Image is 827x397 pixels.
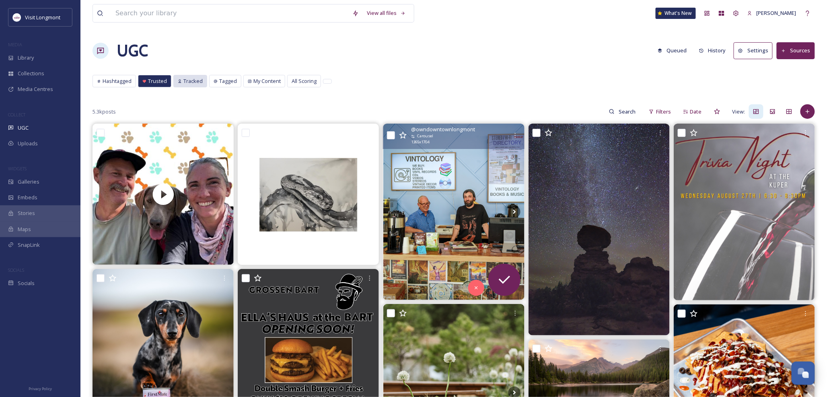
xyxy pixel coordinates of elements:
[18,178,39,186] span: Galleries
[18,241,40,249] span: SnapLink
[93,124,234,265] img: thumbnail
[13,13,21,21] img: longmont.jpg
[8,112,25,118] span: COLLECT
[18,279,35,287] span: Socials
[253,77,281,85] span: My Content
[8,41,22,48] span: MEDIA
[18,70,44,77] span: Collections
[732,108,745,116] span: View:
[383,124,525,300] img: Step into a "browser’s paradise" at Downtown's newest shop- Vintology. Filled with books, vinyl, ...
[18,140,38,147] span: Uploads
[103,77,132,85] span: Hashtagged
[29,386,52,391] span: Privacy Policy
[411,139,429,145] span: 1365 x 1704
[417,133,433,139] span: Carousel
[238,124,379,265] img: Children’s book illustration “s is for snake” #indiainkwash
[93,124,234,265] video: 🐶✨ National Dog Day Vibes! ✨🐶 You can always bring your pup to the taproom 🐾 grab grub 🍔, chug ci...
[695,43,730,58] button: History
[734,42,777,59] a: Settings
[111,4,348,22] input: Search your library
[777,42,815,59] button: Sources
[292,77,317,85] span: All Scoring
[18,85,53,93] span: Media Centres
[25,14,60,21] span: Visit Longmont
[29,383,52,393] a: Privacy Policy
[18,194,37,201] span: Embeds
[690,108,702,116] span: Date
[363,5,410,21] a: View all files
[8,165,27,172] span: WIDGETS
[529,124,670,335] img: Milky Way sweeping over Balanced Rock 🌌✨ Foreground + stars = storytelling at its best. 📍 Arches ...
[93,108,116,116] span: 5.3k posts
[18,124,29,132] span: UGC
[18,225,31,233] span: Maps
[654,43,695,58] a: Queued
[743,5,800,21] a: [PERSON_NAME]
[411,126,475,133] span: @ owndowntownlongmont
[656,8,696,19] a: What's New
[654,43,691,58] button: Queued
[674,124,815,300] img: Grab your crew, fill your glass, and flex those smarts—Trivia Night at the Kuper is back this Wed...
[18,209,35,217] span: Stories
[148,77,167,85] span: Trusted
[18,54,34,62] span: Library
[792,362,815,385] button: Open Chat
[183,77,203,85] span: Tracked
[734,42,773,59] button: Settings
[219,77,237,85] span: Tagged
[695,43,734,58] a: History
[757,9,796,17] span: [PERSON_NAME]
[615,103,641,120] input: Search
[117,39,148,63] a: UGC
[8,267,24,273] span: SOCIALS
[656,108,671,116] span: Filters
